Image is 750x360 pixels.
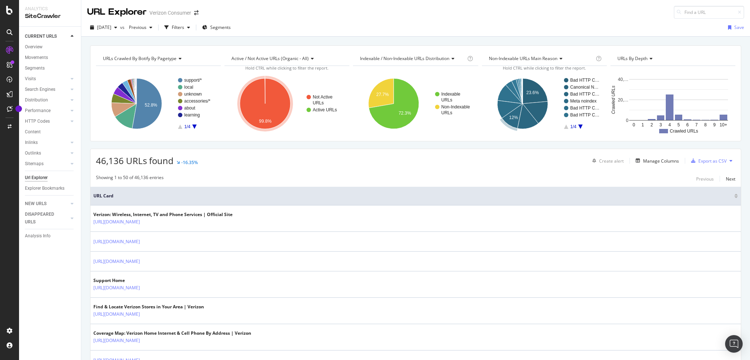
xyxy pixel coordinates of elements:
div: Inlinks [25,139,38,146]
a: [URL][DOMAIN_NAME] [93,238,140,245]
text: 6 [686,122,689,127]
text: Crawled URLs [611,86,616,114]
h4: Non-Indexable URLs Main Reason [487,53,594,64]
div: Search Engines [25,86,55,93]
div: Performance [25,107,51,115]
a: Content [25,128,76,136]
div: A chart. [482,72,606,136]
a: Search Engines [25,86,68,93]
div: Create alert [599,158,624,164]
span: 46,136 URLs found [96,155,174,167]
a: Distribution [25,96,68,104]
svg: A chart. [353,72,477,136]
span: Active / Not Active URLs (organic - all) [231,55,309,62]
text: support/* [184,78,202,83]
div: Url Explorer [25,174,48,182]
text: 0 [626,118,628,123]
button: Segments [199,22,234,33]
text: 1/4 [570,124,576,129]
div: SiteCrawler [25,12,75,21]
div: Analysis Info [25,232,51,240]
button: Create alert [589,155,624,167]
text: 9 [713,122,716,127]
div: Tooltip anchor [15,105,22,112]
div: Support Home [93,277,172,284]
text: 3 [659,122,662,127]
div: Open Intercom Messenger [725,335,743,353]
span: URLs Crawled By Botify By pagetype [103,55,177,62]
a: Movements [25,54,76,62]
a: [URL][DOMAIN_NAME] [93,218,140,226]
text: URLs [313,100,324,105]
text: 1/4 [184,124,190,129]
div: arrow-right-arrow-left [194,10,198,15]
text: URLs [441,110,452,115]
button: Manage Columns [633,156,679,165]
div: A chart. [96,72,220,136]
div: Visits [25,75,36,83]
text: Not Active [313,94,333,100]
text: 8 [704,122,707,127]
div: NEW URLS [25,200,47,208]
div: Sitemaps [25,160,44,168]
div: Next [726,176,735,182]
h4: URLs by Depth [616,53,729,64]
text: Bad HTTP C… [570,78,599,83]
button: [DATE] [87,22,120,33]
span: Hold CTRL while clicking to filter the report. [503,65,586,71]
text: 23.6% [526,90,539,95]
text: accessories/* [184,99,211,104]
text: unknown [184,92,202,97]
div: URL Explorer [87,6,146,18]
button: Previous [126,22,155,33]
span: vs [120,24,126,30]
h4: URLs Crawled By Botify By pagetype [101,53,214,64]
a: Overview [25,43,76,51]
div: Content [25,128,41,136]
span: 2025 Aug. 10th [97,24,111,30]
h4: Indexable / Non-Indexable URLs Distribution [359,53,465,64]
h4: Active / Not Active URLs [230,53,343,64]
text: local [184,85,193,90]
text: 12% [509,115,518,120]
a: Url Explorer [25,174,76,182]
text: 7 [695,122,698,127]
div: Segments [25,64,45,72]
div: A chart. [610,72,734,136]
text: Indexable [441,92,460,97]
a: NEW URLS [25,200,68,208]
a: Explorer Bookmarks [25,185,76,192]
text: 20,… [618,97,628,103]
text: 0 [632,122,635,127]
span: Segments [210,24,231,30]
text: learning [184,112,200,118]
text: 2 [650,122,653,127]
text: 5 [677,122,680,127]
text: Crawled URLs [670,129,698,134]
text: Meta noindex [570,99,597,104]
a: Analysis Info [25,232,76,240]
div: Explorer Bookmarks [25,185,64,192]
div: Overview [25,43,42,51]
text: about [184,105,196,111]
div: Movements [25,54,48,62]
text: 72.3% [399,111,411,116]
span: Non-Indexable URLs Main Reason [489,55,557,62]
a: Sitemaps [25,160,68,168]
div: CURRENT URLS [25,33,57,40]
text: Bad HTTP C… [570,112,599,118]
div: Save [734,24,744,30]
div: -16.35% [181,159,198,166]
a: Segments [25,64,76,72]
span: Hold CTRL while clicking to filter the report. [245,65,328,71]
text: URLs [441,97,452,103]
div: Find & Locate Verizon Stores in Your Area | Verizon [93,304,204,310]
span: URLs by Depth [617,55,647,62]
text: 99.8% [259,119,272,124]
div: Previous [696,176,714,182]
div: Showing 1 to 50 of 46,136 entries [96,174,164,183]
text: Bad HTTP C… [570,92,599,97]
div: Verizon Consumer [149,9,191,16]
button: Export as CSV [688,155,727,167]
